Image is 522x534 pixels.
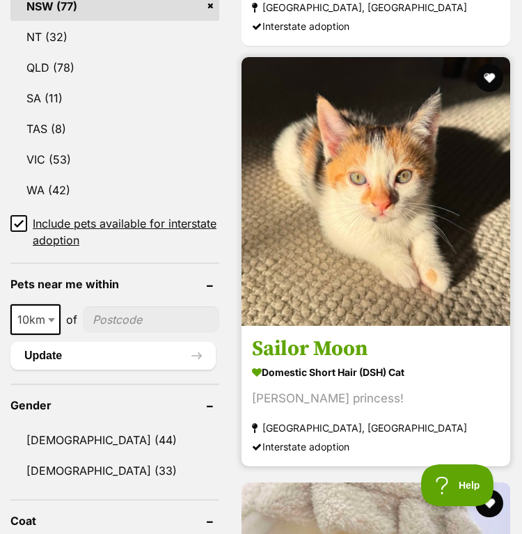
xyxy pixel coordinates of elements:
[10,456,219,485] a: [DEMOGRAPHIC_DATA] (33)
[10,278,219,290] header: Pets near me within
[10,84,219,113] a: SA (11)
[66,311,77,328] span: of
[10,22,219,52] a: NT (32)
[242,57,510,326] img: Sailor Moon - Domestic Short Hair (DSH) Cat
[252,437,500,456] div: Interstate adoption
[10,425,219,455] a: [DEMOGRAPHIC_DATA] (44)
[10,114,219,143] a: TAS (8)
[252,336,500,362] h3: Sailor Moon
[12,310,59,329] span: 10km
[10,399,219,411] header: Gender
[252,418,500,437] strong: [GEOGRAPHIC_DATA], [GEOGRAPHIC_DATA]
[252,389,500,408] div: [PERSON_NAME] princess!
[252,362,500,382] strong: Domestic Short Hair (DSH) Cat
[10,145,219,174] a: VIC (53)
[10,53,219,82] a: QLD (78)
[252,17,500,36] div: Interstate adoption
[83,306,219,333] input: postcode
[242,325,510,466] a: Sailor Moon Domestic Short Hair (DSH) Cat [PERSON_NAME] princess! [GEOGRAPHIC_DATA], [GEOGRAPHIC_...
[10,304,61,335] span: 10km
[10,515,219,527] header: Coat
[421,464,494,506] iframe: Help Scout Beacon - Open
[33,215,219,249] span: Include pets available for interstate adoption
[10,342,216,370] button: Update
[10,175,219,205] a: WA (42)
[10,215,219,249] a: Include pets available for interstate adoption
[475,64,503,92] button: favourite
